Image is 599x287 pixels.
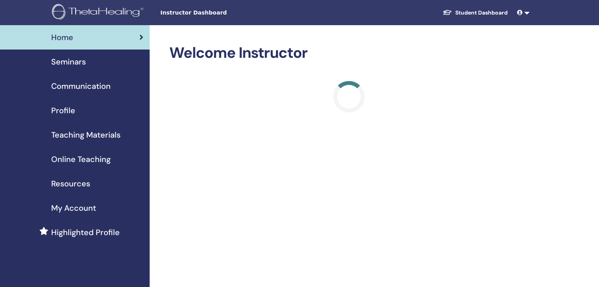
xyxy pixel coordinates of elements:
span: Communication [51,80,111,92]
img: logo.png [52,4,146,22]
span: Home [51,31,73,43]
span: Seminars [51,56,86,68]
span: Instructor Dashboard [160,9,278,17]
span: Highlighted Profile [51,226,120,238]
span: My Account [51,202,96,214]
span: Teaching Materials [51,129,121,141]
span: Resources [51,178,90,189]
a: Student Dashboard [436,6,514,20]
img: graduation-cap-white.svg [443,9,452,16]
span: Online Teaching [51,153,111,165]
h2: Welcome Instructor [169,44,528,62]
span: Profile [51,105,75,116]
